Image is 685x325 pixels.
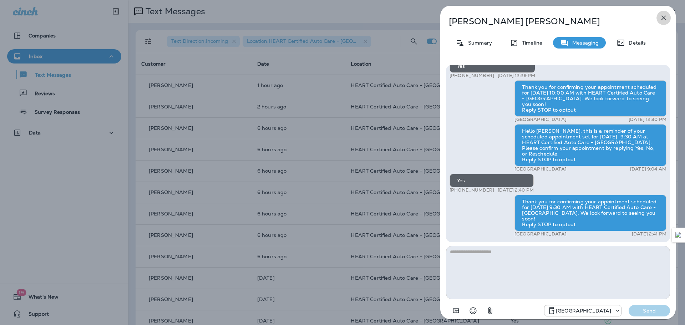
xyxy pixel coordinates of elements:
div: Thank you for confirming your appointment scheduled for [DATE] 9:30 AM with HEART Certified Auto ... [514,195,666,231]
div: +1 (847) 262-3704 [544,306,621,315]
p: [PHONE_NUMBER] [450,187,494,193]
div: Hello [PERSON_NAME], this is a reminder of your scheduled appointment set for [DATE] 9:30 AM at H... [514,124,666,166]
p: Messaging [569,40,599,46]
img: Detect Auto [675,232,682,238]
p: [DATE] 2:41 PM [632,231,666,237]
button: Add in a premade template [449,304,463,318]
div: Yes [450,59,535,73]
p: [DATE] 9:04 AM [630,166,666,172]
div: Yes [450,174,534,187]
p: Details [625,40,646,46]
p: Timeline [518,40,542,46]
p: [PHONE_NUMBER] [450,73,494,78]
p: [GEOGRAPHIC_DATA] [514,117,566,122]
p: Summary [465,40,492,46]
button: Select an emoji [466,304,480,318]
p: [GEOGRAPHIC_DATA] [556,308,611,314]
p: [DATE] 12:29 PM [498,73,535,78]
p: [DATE] 12:30 PM [629,117,666,122]
p: [GEOGRAPHIC_DATA] [514,231,566,237]
p: [PERSON_NAME] [PERSON_NAME] [449,16,644,26]
div: Thank you for confirming your appointment scheduled for [DATE] 10:00 AM with HEART Certified Auto... [514,80,666,117]
p: [GEOGRAPHIC_DATA] [514,166,566,172]
p: [DATE] 2:40 PM [498,187,534,193]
